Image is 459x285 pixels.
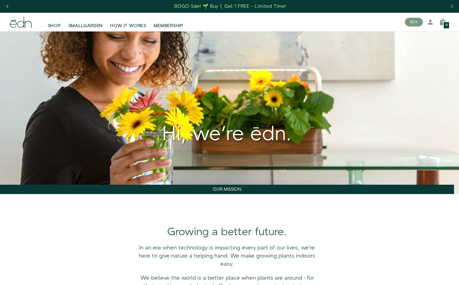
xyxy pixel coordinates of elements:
[110,23,146,29] span: HOW IT WORKS
[154,23,183,29] span: MEMBERSHIP
[405,18,423,26] button: BUY
[10,225,444,240] div: Growing a better future.
[174,2,287,11] a: BOGO Sale! 🌱 Buy 1, Get 1 FREE – Limited Time!
[139,244,315,268] span: In an era when technology is impacting every part of our lives, we’re here to give nature a helpi...
[106,15,150,29] a: HOW IT WORKS
[65,15,107,29] a: SMALLGARDEN
[44,15,65,29] a: SHOP
[411,266,453,282] iframe: Opens a widget where you can find more information
[48,23,61,29] span: SHOP
[150,15,187,29] a: MEMBERSHIP
[446,24,447,27] span: 0
[174,3,286,10] div: BOGO Sale! 🌱 Buy 1, Get 1 FREE – Limited Time!
[68,23,103,29] span: SMALLGARDEN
